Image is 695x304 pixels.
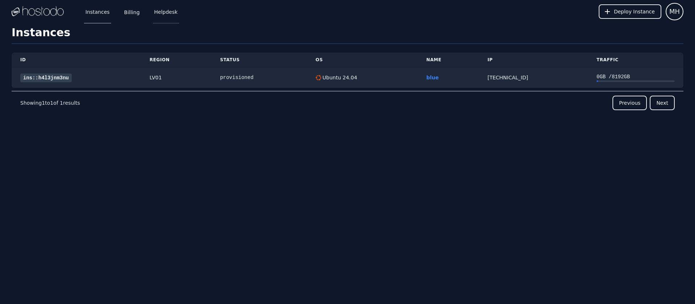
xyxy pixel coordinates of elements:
[141,53,211,67] th: Region
[20,74,72,82] a: ins::h4l3jnm3nu
[599,4,661,19] button: Deploy Instance
[597,73,675,80] div: 0 GB / 8192 GB
[12,53,141,67] th: ID
[307,53,418,67] th: OS
[669,7,680,17] span: MH
[149,74,203,81] div: LV01
[50,100,53,106] span: 1
[12,26,683,44] h1: Instances
[321,74,357,81] div: Ubuntu 24.04
[650,96,675,110] button: Next
[612,96,647,110] button: Previous
[220,74,298,81] div: provisioned
[614,8,655,15] span: Deploy Instance
[20,99,80,107] p: Showing to of results
[12,91,683,114] nav: Pagination
[211,53,307,67] th: Status
[12,6,64,17] img: Logo
[488,74,579,81] div: [TECHNICAL_ID]
[479,53,588,67] th: IP
[42,100,45,106] span: 1
[666,3,683,20] button: User menu
[316,75,321,80] img: Ubuntu 24.04
[426,75,439,80] a: blue
[60,100,63,106] span: 1
[588,53,683,67] th: Traffic
[418,53,479,67] th: Name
